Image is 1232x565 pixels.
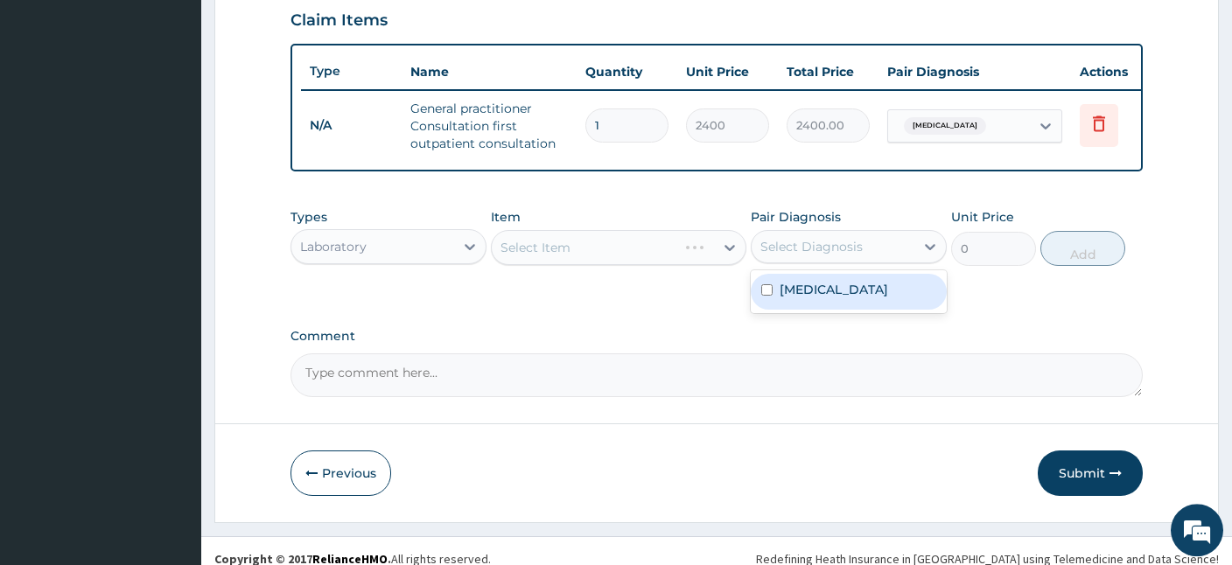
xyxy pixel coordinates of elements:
[32,87,71,131] img: d_794563401_company_1708531726252_794563401
[760,238,863,255] div: Select Diagnosis
[287,9,329,51] div: Minimize live chat window
[577,54,677,89] th: Quantity
[677,54,778,89] th: Unit Price
[101,171,241,347] span: We're online!
[751,208,841,226] label: Pair Diagnosis
[1040,231,1125,266] button: Add
[290,329,1143,344] label: Comment
[301,109,402,142] td: N/A
[1071,54,1158,89] th: Actions
[878,54,1071,89] th: Pair Diagnosis
[290,450,391,496] button: Previous
[301,55,402,87] th: Type
[491,208,521,226] label: Item
[778,54,878,89] th: Total Price
[904,117,986,135] span: [MEDICAL_DATA]
[290,11,388,31] h3: Claim Items
[1038,450,1143,496] button: Submit
[9,378,333,439] textarea: Type your message and hit 'Enter'
[290,210,327,225] label: Types
[780,281,888,298] label: [MEDICAL_DATA]
[951,208,1014,226] label: Unit Price
[402,91,577,161] td: General practitioner Consultation first outpatient consultation
[91,98,294,121] div: Chat with us now
[300,238,367,255] div: Laboratory
[402,54,577,89] th: Name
